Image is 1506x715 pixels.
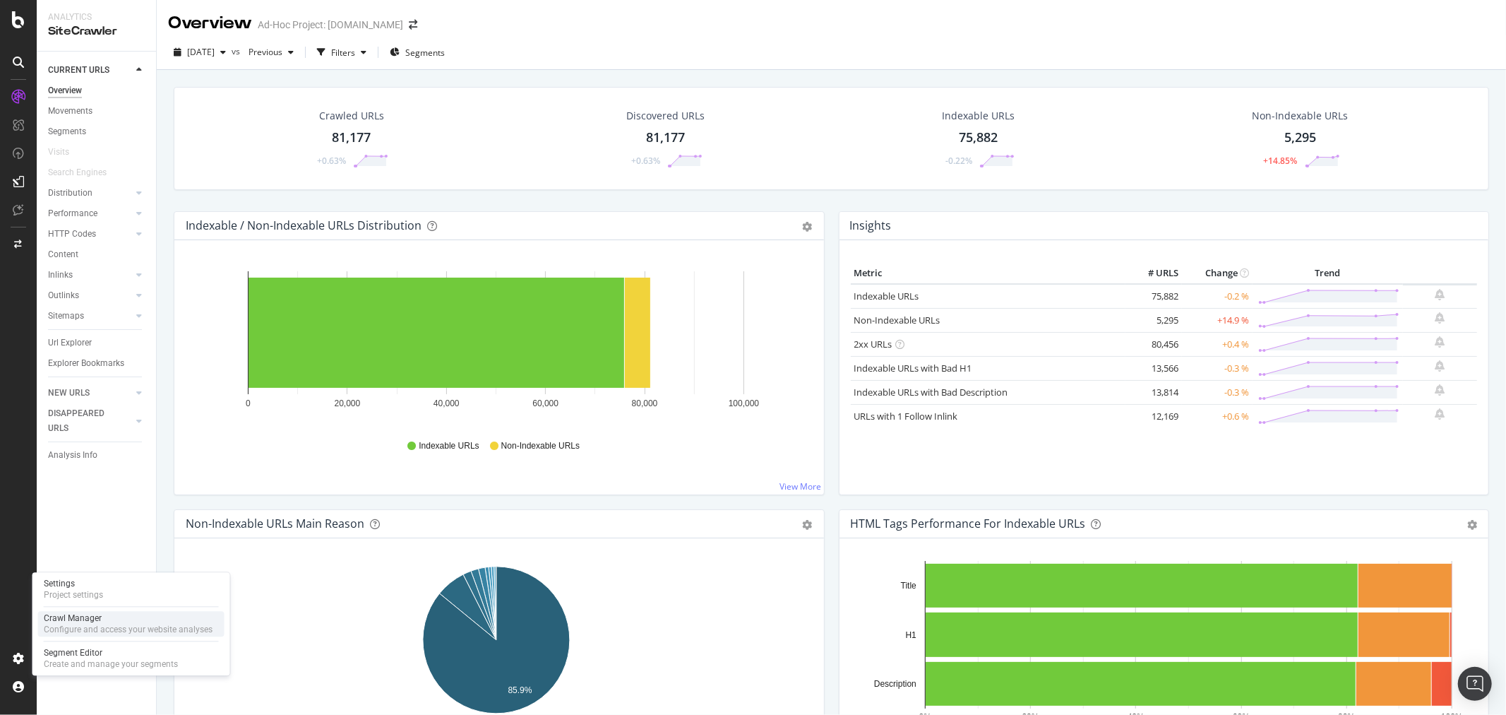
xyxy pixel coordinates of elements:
[332,129,371,147] div: 81,177
[631,155,660,167] div: +0.63%
[803,222,813,232] div: gear
[850,216,892,235] h4: Insights
[1182,284,1253,309] td: -0.2 %
[243,41,299,64] button: Previous
[405,47,445,59] span: Segments
[48,356,124,371] div: Explorer Bookmarks
[48,124,86,139] div: Segments
[1182,356,1253,380] td: -0.3 %
[1125,404,1182,428] td: 12,169
[48,268,73,283] div: Inlinks
[626,109,705,123] div: Discovered URLs
[532,398,558,408] text: 60,000
[48,386,90,401] div: NEW URLS
[1284,129,1316,147] div: 5,295
[873,679,916,689] text: Description
[186,263,806,427] svg: A chart.
[38,577,225,602] a: SettingsProject settings
[319,109,384,123] div: Crawled URLs
[945,155,972,167] div: -0.22%
[48,247,146,262] a: Content
[317,155,346,167] div: +0.63%
[959,129,998,147] div: 75,882
[48,186,132,201] a: Distribution
[48,288,132,303] a: Outlinks
[44,578,103,589] div: Settings
[1264,155,1298,167] div: +14.85%
[48,406,132,436] a: DISAPPEARED URLS
[1435,384,1445,396] div: bell-plus
[186,218,422,232] div: Indexable / Non-Indexable URLs Distribution
[1125,380,1182,404] td: 13,814
[1435,336,1445,348] div: bell-plus
[942,109,1015,123] div: Indexable URLs
[48,247,78,262] div: Content
[48,165,107,180] div: Search Engines
[44,624,213,635] div: Configure and access your website analyses
[1125,332,1182,356] td: 80,456
[48,206,97,221] div: Performance
[384,41,450,64] button: Segments
[258,18,403,32] div: Ad-Hoc Project: [DOMAIN_NAME]
[48,309,84,324] div: Sitemaps
[419,440,479,452] span: Indexable URLs
[48,145,69,160] div: Visits
[38,611,225,637] a: Crawl ManagerConfigure and access your website analyses
[48,104,146,119] a: Movements
[48,165,121,180] a: Search Engines
[508,685,532,695] text: 85.9%
[311,41,372,64] button: Filters
[48,288,79,303] div: Outlinks
[501,440,580,452] span: Non-Indexable URLs
[48,63,132,78] a: CURRENT URLS
[854,386,1008,398] a: Indexable URLs with Bad Description
[48,448,97,463] div: Analysis Info
[44,613,213,624] div: Crawl Manager
[1182,404,1253,428] td: +0.6 %
[1182,263,1253,284] th: Change
[232,45,243,57] span: vs
[48,186,92,201] div: Distribution
[854,410,958,422] a: URLs with 1 Follow Inlink
[1253,263,1403,284] th: Trend
[48,336,92,350] div: Url Explorer
[1435,360,1445,372] div: bell-plus
[48,23,145,40] div: SiteCrawler
[48,11,145,23] div: Analytics
[48,309,132,324] a: Sitemaps
[854,290,919,302] a: Indexable URLs
[851,516,1086,531] div: HTML Tags Performance for Indexable URLs
[1253,109,1349,123] div: Non-Indexable URLs
[246,398,251,408] text: 0
[48,448,146,463] a: Analysis Info
[48,63,109,78] div: CURRENT URLS
[48,386,132,401] a: NEW URLS
[44,658,178,670] div: Create and manage your segments
[1182,380,1253,404] td: -0.3 %
[780,480,822,492] a: View More
[409,20,417,30] div: arrow-right-arrow-left
[48,336,146,350] a: Url Explorer
[48,104,92,119] div: Movements
[905,630,916,640] text: H1
[434,398,460,408] text: 40,000
[1182,332,1253,356] td: +0.4 %
[854,314,940,326] a: Non-Indexable URLs
[1467,520,1477,530] div: gear
[48,83,146,98] a: Overview
[48,227,132,242] a: HTTP Codes
[335,398,361,408] text: 20,000
[186,516,364,531] div: Non-Indexable URLs Main Reason
[48,83,82,98] div: Overview
[243,46,282,58] span: Previous
[1458,667,1492,701] div: Open Intercom Messenger
[1435,408,1445,420] div: bell-plus
[900,581,916,591] text: Title
[48,356,146,371] a: Explorer Bookmarks
[1182,308,1253,332] td: +14.9 %
[48,268,132,283] a: Inlinks
[1435,289,1445,300] div: bell-plus
[44,647,178,658] div: Segment Editor
[803,520,813,530] div: gear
